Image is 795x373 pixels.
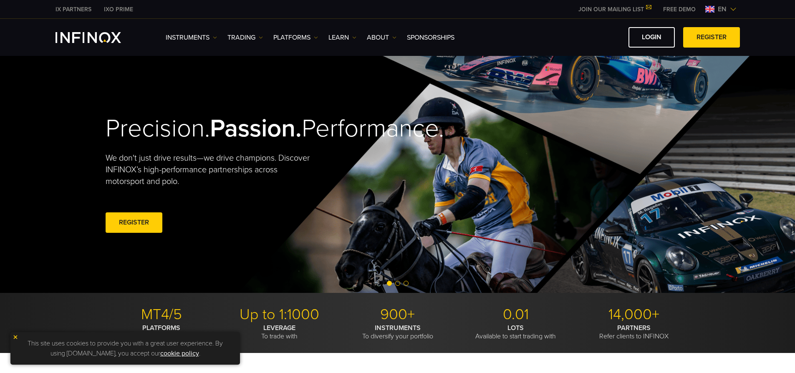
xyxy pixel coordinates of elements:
[375,324,421,332] strong: INSTRUMENTS
[407,33,454,43] a: SPONSORSHIPS
[15,336,236,360] p: This site uses cookies to provide you with a great user experience. By using [DOMAIN_NAME], you a...
[13,334,18,340] img: yellow close icon
[342,305,454,324] p: 900+
[166,33,217,43] a: Instruments
[404,281,409,286] span: Go to slide 3
[273,33,318,43] a: PLATFORMS
[617,324,651,332] strong: PARTNERS
[224,305,336,324] p: Up to 1:1000
[49,5,98,14] a: INFINOX
[227,33,263,43] a: TRADING
[578,324,690,340] p: Refer clients to INFINOX
[263,324,295,332] strong: LEVERAGE
[367,33,396,43] a: ABOUT
[98,5,139,14] a: INFINOX
[224,324,336,340] p: To trade with
[106,152,316,187] p: We don't just drive results—we drive champions. Discover INFINOX’s high-performance partnerships ...
[328,33,356,43] a: Learn
[507,324,524,332] strong: LOTS
[460,324,572,340] p: Available to start trading with
[714,4,730,14] span: en
[106,113,368,144] h2: Precision. Performance.
[578,305,690,324] p: 14,000+
[210,113,302,144] strong: Passion.
[460,305,572,324] p: 0.01
[387,281,392,286] span: Go to slide 1
[142,324,180,332] strong: PLATFORMS
[56,32,141,43] a: INFINOX Logo
[683,27,740,48] a: REGISTER
[342,324,454,340] p: To diversify your portfolio
[160,349,199,358] a: cookie policy
[106,212,162,233] a: REGISTER
[657,5,702,14] a: INFINOX MENU
[572,6,657,13] a: JOIN OUR MAILING LIST
[395,281,400,286] span: Go to slide 2
[628,27,675,48] a: LOGIN
[106,305,217,324] p: MT4/5
[106,324,217,340] p: With modern trading tools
